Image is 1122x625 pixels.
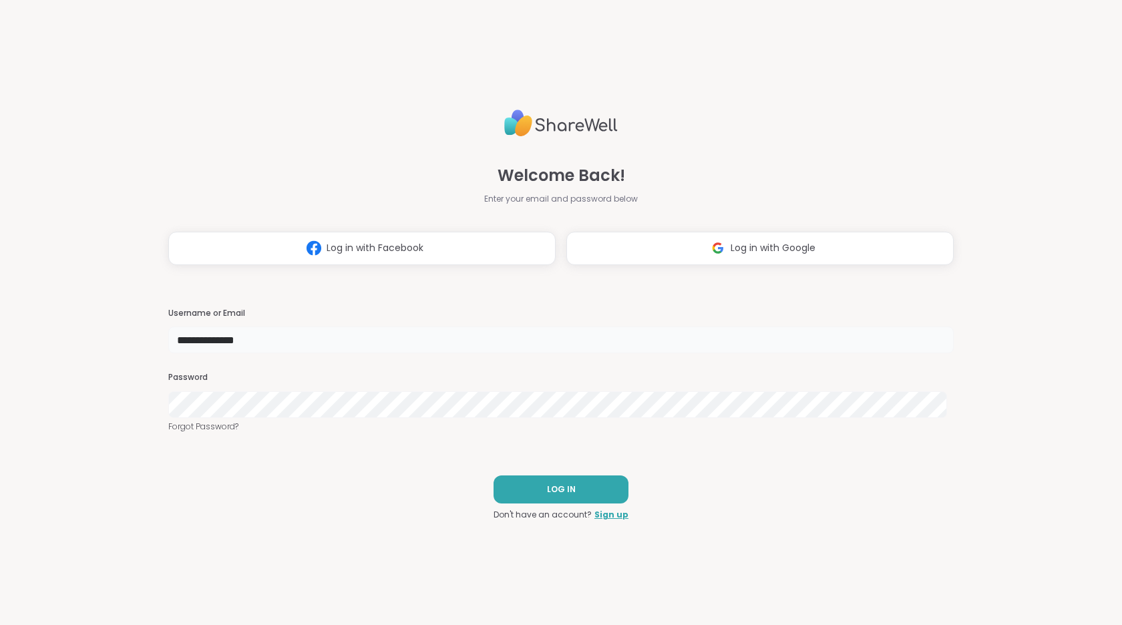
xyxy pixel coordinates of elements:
[168,308,954,319] h3: Username or Email
[327,241,423,255] span: Log in with Facebook
[168,232,556,265] button: Log in with Facebook
[547,483,576,495] span: LOG IN
[494,475,628,503] button: LOG IN
[566,232,954,265] button: Log in with Google
[498,164,625,188] span: Welcome Back!
[504,104,618,142] img: ShareWell Logo
[705,236,731,260] img: ShareWell Logomark
[494,509,592,521] span: Don't have an account?
[168,372,954,383] h3: Password
[484,193,638,205] span: Enter your email and password below
[301,236,327,260] img: ShareWell Logomark
[594,509,628,521] a: Sign up
[731,241,815,255] span: Log in with Google
[168,421,954,433] a: Forgot Password?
